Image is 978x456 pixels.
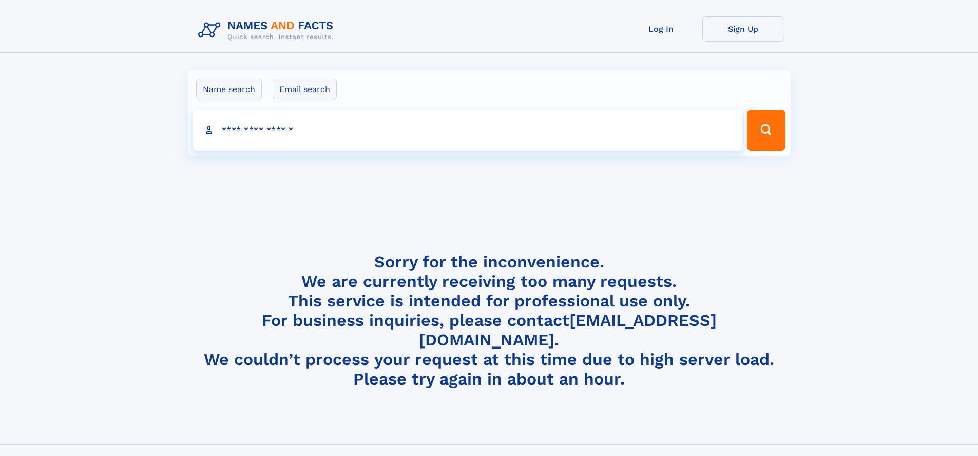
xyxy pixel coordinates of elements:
[194,252,784,389] h4: Sorry for the inconvenience. We are currently receiving too many requests. This service is intend...
[702,16,784,42] a: Sign Up
[747,110,785,151] button: Search Button
[620,16,702,42] a: Log In
[193,110,743,151] input: search input
[419,311,717,350] a: [EMAIL_ADDRESS][DOMAIN_NAME]
[273,79,337,100] label: Email search
[196,79,262,100] label: Name search
[194,16,342,44] img: Logo Names and Facts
